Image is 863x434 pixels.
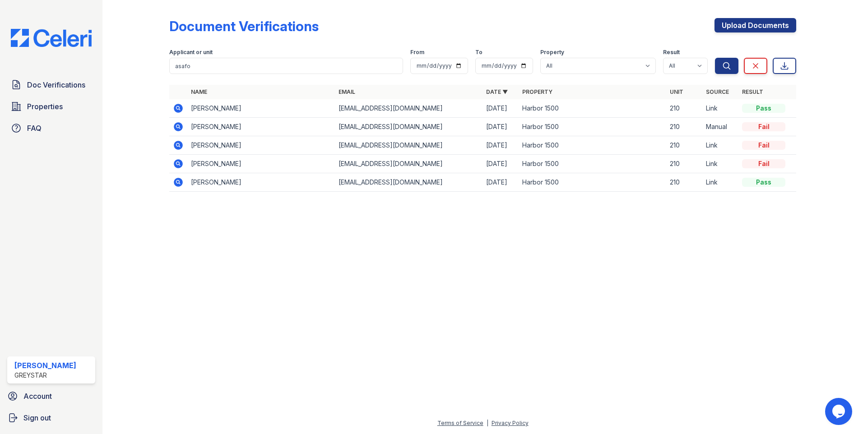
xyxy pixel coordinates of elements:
a: Email [339,88,355,95]
a: Upload Documents [715,18,796,32]
a: FAQ [7,119,95,137]
td: Link [702,136,738,155]
td: [DATE] [483,155,519,173]
a: Property [522,88,552,95]
a: Sign out [4,409,99,427]
td: Manual [702,118,738,136]
span: Account [23,391,52,402]
td: Link [702,155,738,173]
div: Pass [742,104,785,113]
div: Greystar [14,371,76,380]
a: Date ▼ [486,88,508,95]
td: 210 [666,136,702,155]
a: Privacy Policy [492,420,529,426]
td: [DATE] [483,99,519,118]
td: [DATE] [483,136,519,155]
td: 210 [666,155,702,173]
img: CE_Logo_Blue-a8612792a0a2168367f1c8372b55b34899dd931a85d93a1a3d3e32e68fde9ad4.png [4,29,99,47]
a: Terms of Service [437,420,483,426]
div: | [487,420,488,426]
td: 210 [666,118,702,136]
span: Sign out [23,412,51,423]
td: [PERSON_NAME] [187,173,335,192]
label: Result [663,49,680,56]
td: Harbor 1500 [519,118,666,136]
label: From [410,49,424,56]
div: Fail [742,159,785,168]
td: Harbor 1500 [519,136,666,155]
td: Harbor 1500 [519,99,666,118]
td: [EMAIL_ADDRESS][DOMAIN_NAME] [335,118,483,136]
iframe: chat widget [825,398,854,425]
td: [PERSON_NAME] [187,118,335,136]
input: Search by name, email, or unit number [169,58,403,74]
a: Doc Verifications [7,76,95,94]
td: Harbor 1500 [519,173,666,192]
a: Result [742,88,763,95]
td: 210 [666,99,702,118]
td: [DATE] [483,173,519,192]
td: Link [702,173,738,192]
a: Source [706,88,729,95]
td: Link [702,99,738,118]
div: Pass [742,178,785,187]
div: Fail [742,122,785,131]
span: FAQ [27,123,42,134]
label: Applicant or unit [169,49,213,56]
span: Properties [27,101,63,112]
a: Name [191,88,207,95]
td: [DATE] [483,118,519,136]
td: [PERSON_NAME] [187,155,335,173]
td: Harbor 1500 [519,155,666,173]
div: Document Verifications [169,18,319,34]
td: [EMAIL_ADDRESS][DOMAIN_NAME] [335,99,483,118]
div: Fail [742,141,785,150]
a: Unit [670,88,683,95]
label: Property [540,49,564,56]
td: [EMAIL_ADDRESS][DOMAIN_NAME] [335,173,483,192]
a: Account [4,387,99,405]
td: [EMAIL_ADDRESS][DOMAIN_NAME] [335,155,483,173]
td: [PERSON_NAME] [187,136,335,155]
td: 210 [666,173,702,192]
td: [EMAIL_ADDRESS][DOMAIN_NAME] [335,136,483,155]
a: Properties [7,97,95,115]
label: To [475,49,483,56]
span: Doc Verifications [27,79,85,90]
td: [PERSON_NAME] [187,99,335,118]
div: [PERSON_NAME] [14,360,76,371]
